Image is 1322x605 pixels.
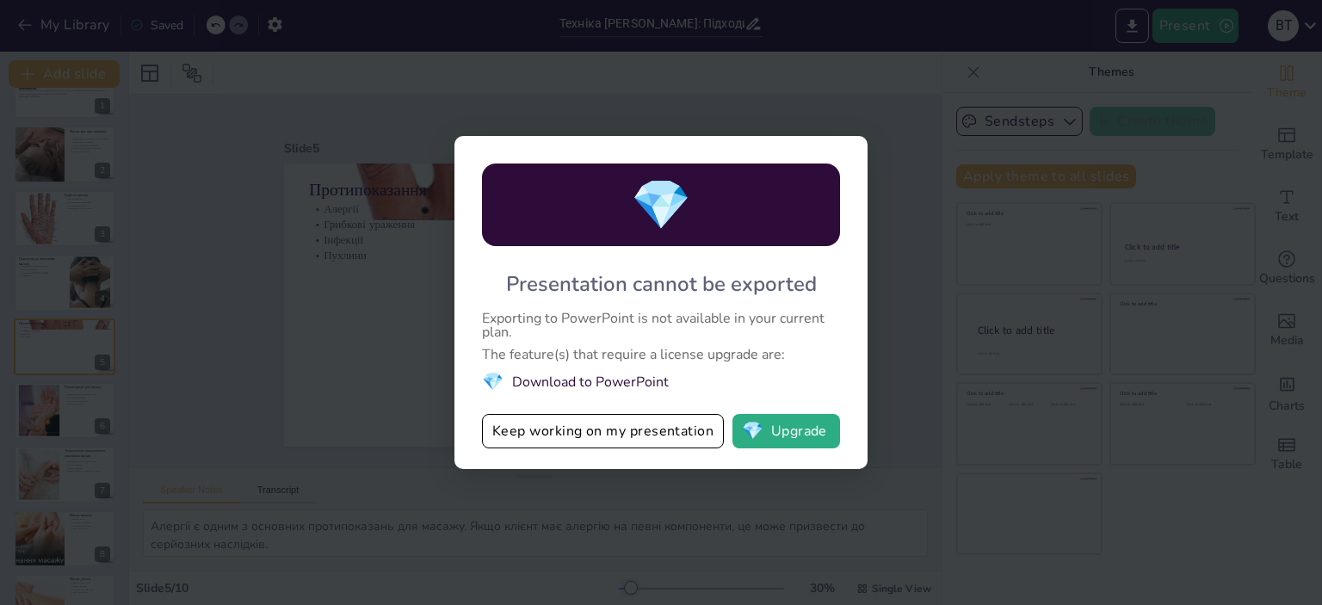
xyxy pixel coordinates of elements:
[506,270,817,298] div: Presentation cannot be exported
[482,370,840,393] li: Download to PowerPoint
[482,370,503,393] span: diamond
[732,414,840,448] button: diamondUpgrade
[631,172,691,238] span: diamond
[482,414,724,448] button: Keep working on my presentation
[482,348,840,361] div: The feature(s) that require a license upgrade are:
[482,312,840,339] div: Exporting to PowerPoint is not available in your current plan.
[742,423,763,440] span: diamond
